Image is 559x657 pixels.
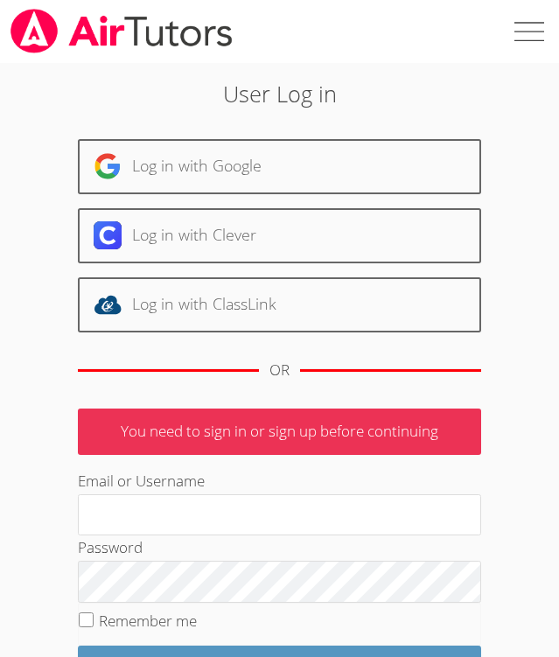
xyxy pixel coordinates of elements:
h2: User Log in [78,77,480,110]
img: google-logo-50288ca7cdecda66e5e0955fdab243c47b7ad437acaf1139b6f446037453330a.svg [94,152,122,180]
div: OR [269,358,290,383]
p: You need to sign in or sign up before continuing [78,409,480,455]
a: Log in with Clever [78,208,480,263]
a: Log in with ClassLink [78,277,480,332]
label: Email or Username [78,471,205,491]
label: Remember me [99,611,197,631]
img: clever-logo-6eab21bc6e7a338710f1a6ff85c0baf02591cd810cc4098c63d3a4b26e2feb20.svg [94,221,122,249]
img: classlink-logo-d6bb404cc1216ec64c9a2012d9dc4662098be43eaf13dc465df04b49fa7ab582.svg [94,290,122,318]
img: airtutors_banner-c4298cdbf04f3fff15de1276eac7730deb9818008684d7c2e4769d2f7ddbe033.png [9,9,234,53]
label: Password [78,537,143,557]
a: Log in with Google [78,139,480,194]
